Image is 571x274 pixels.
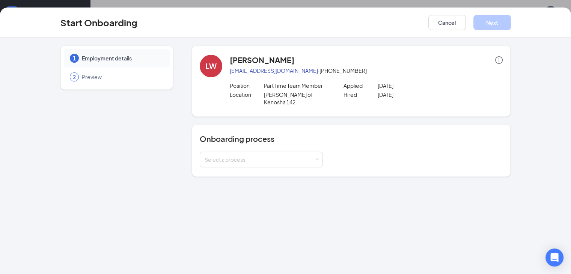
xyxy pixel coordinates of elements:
[344,91,378,98] p: Hired
[82,73,162,81] span: Preview
[495,56,503,64] span: info-circle
[473,15,511,30] button: Next
[60,16,137,29] h3: Start Onboarding
[205,61,217,71] div: LW
[428,15,466,30] button: Cancel
[264,91,332,106] p: [PERSON_NAME] of Kenosha 142
[230,67,318,74] a: [EMAIL_ADDRESS][DOMAIN_NAME]
[205,156,315,163] div: Select a process
[344,82,378,89] p: Applied
[378,91,446,98] p: [DATE]
[378,82,446,89] p: [DATE]
[230,67,503,74] p: · [PHONE_NUMBER]
[264,82,332,89] p: Part Time Team Member
[230,91,264,98] p: Location
[73,54,76,62] span: 1
[230,82,264,89] p: Position
[545,248,563,266] div: Open Intercom Messenger
[200,134,503,144] h4: Onboarding process
[82,54,162,62] span: Employment details
[230,55,294,65] h4: [PERSON_NAME]
[73,73,76,81] span: 2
